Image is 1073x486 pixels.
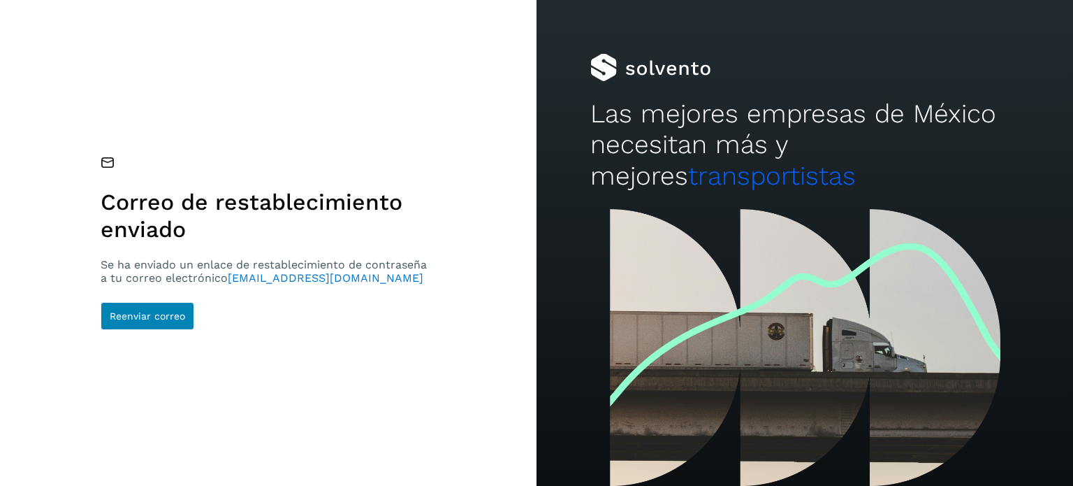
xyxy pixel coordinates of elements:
h1: Correo de restablecimiento enviado [101,189,432,243]
h2: Las mejores empresas de México necesitan más y mejores [590,99,1019,192]
p: Se ha enviado un enlace de restablecimiento de contraseña a tu correo electrónico [101,258,432,285]
span: transportistas [688,161,856,191]
button: Reenviar correo [101,302,194,330]
span: [EMAIL_ADDRESS][DOMAIN_NAME] [228,271,423,285]
span: Reenviar correo [110,311,185,321]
